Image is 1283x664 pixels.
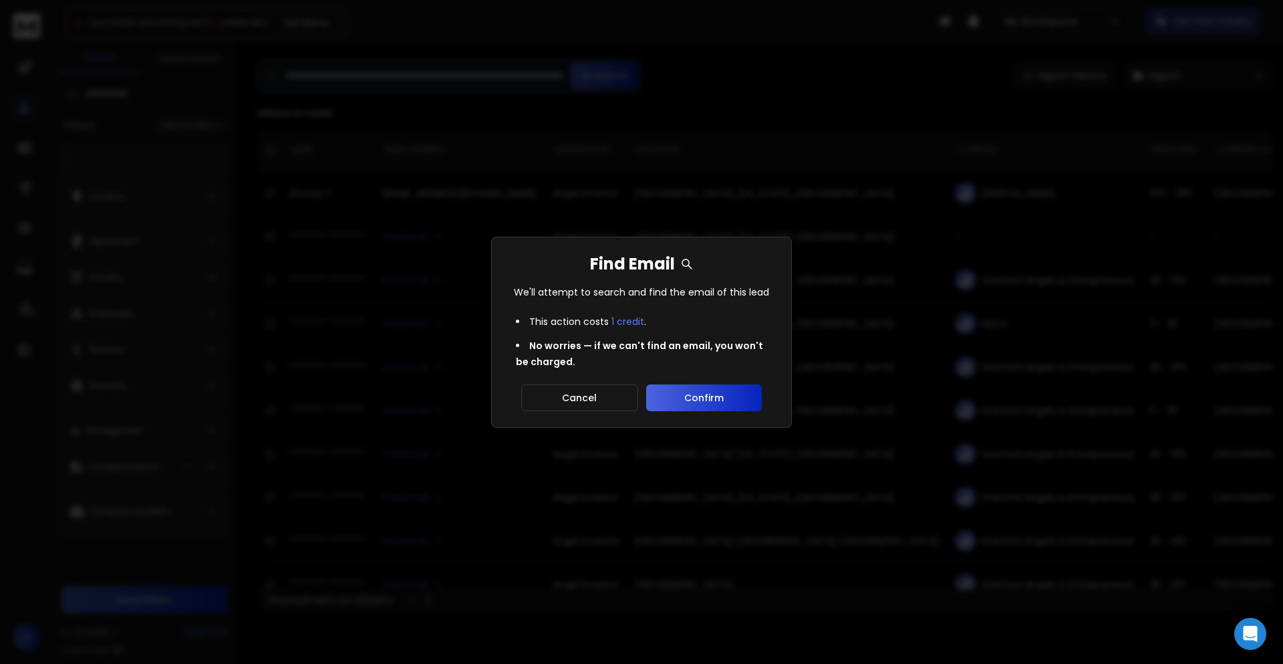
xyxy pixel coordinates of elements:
h1: Find Email [590,253,694,275]
li: This action costs . [508,310,775,334]
span: 1 credit [611,315,644,328]
div: Open Intercom Messenger [1234,618,1266,650]
li: No worries — if we can't find an email, you won't be charged. [508,334,775,374]
p: We'll attempt to search and find the email of this lead [514,286,769,299]
button: Cancel [521,384,638,411]
button: Confirm [646,384,762,411]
